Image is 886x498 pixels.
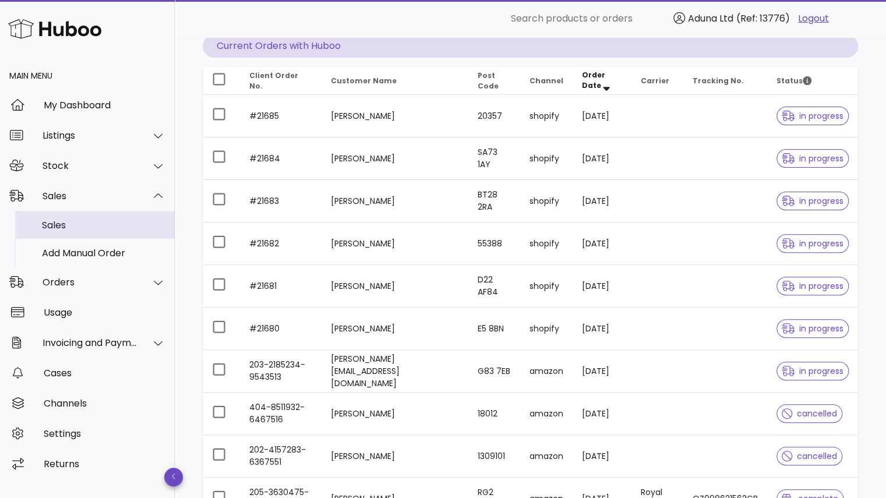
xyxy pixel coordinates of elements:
[798,12,829,26] a: Logout
[573,308,631,350] td: [DATE]
[322,265,468,308] td: [PERSON_NAME]
[322,180,468,222] td: [PERSON_NAME]
[240,180,322,222] td: #21683
[322,137,468,180] td: [PERSON_NAME]
[43,160,137,171] div: Stock
[468,350,520,393] td: G83 7EB
[767,67,858,95] th: Status
[573,435,631,478] td: [DATE]
[776,76,811,86] span: Status
[240,435,322,478] td: 202-4157283-6367551
[468,265,520,308] td: D22 AF84
[468,435,520,478] td: 1309101
[573,222,631,265] td: [DATE]
[240,265,322,308] td: #21681
[520,265,573,308] td: shopify
[468,222,520,265] td: 55388
[43,190,137,202] div: Sales
[240,222,322,265] td: #21682
[683,67,767,95] th: Tracking No.
[573,67,631,95] th: Order Date: Sorted descending. Activate to remove sorting.
[573,350,631,393] td: [DATE]
[240,67,322,95] th: Client Order No.
[782,452,837,460] span: cancelled
[782,239,843,248] span: in progress
[43,277,137,288] div: Orders
[43,337,137,348] div: Invoicing and Payments
[520,67,573,95] th: Channel
[582,70,605,90] span: Order Date
[322,308,468,350] td: [PERSON_NAME]
[43,130,137,141] div: Listings
[520,137,573,180] td: shopify
[782,282,843,290] span: in progress
[240,95,322,137] td: #21685
[203,34,858,58] p: Current Orders with Huboo
[331,76,397,86] span: Customer Name
[468,180,520,222] td: BT28 2RA
[573,180,631,222] td: [DATE]
[520,393,573,435] td: amazon
[240,308,322,350] td: #21680
[782,367,843,375] span: in progress
[782,154,843,163] span: in progress
[530,76,563,86] span: Channel
[736,12,790,25] span: (Ref: 13776)
[44,368,165,379] div: Cases
[468,308,520,350] td: E5 8BN
[44,100,165,111] div: My Dashboard
[478,70,499,91] span: Post Code
[322,67,468,95] th: Customer Name
[520,308,573,350] td: shopify
[468,67,520,95] th: Post Code
[573,95,631,137] td: [DATE]
[240,137,322,180] td: #21684
[322,393,468,435] td: [PERSON_NAME]
[782,409,837,418] span: cancelled
[468,137,520,180] td: SA73 1AY
[249,70,298,91] span: Client Order No.
[322,350,468,393] td: [PERSON_NAME][EMAIL_ADDRESS][DOMAIN_NAME]
[240,393,322,435] td: 404-8511932-6467516
[322,435,468,478] td: [PERSON_NAME]
[44,307,165,318] div: Usage
[782,197,843,205] span: in progress
[631,67,683,95] th: Carrier
[640,76,669,86] span: Carrier
[573,265,631,308] td: [DATE]
[520,222,573,265] td: shopify
[520,180,573,222] td: shopify
[573,137,631,180] td: [DATE]
[520,95,573,137] td: shopify
[44,428,165,439] div: Settings
[468,95,520,137] td: 20357
[693,76,744,86] span: Tracking No.
[322,222,468,265] td: [PERSON_NAME]
[322,95,468,137] td: [PERSON_NAME]
[42,220,165,231] div: Sales
[520,350,573,393] td: amazon
[44,458,165,469] div: Returns
[782,112,843,120] span: in progress
[520,435,573,478] td: amazon
[44,398,165,409] div: Channels
[782,324,843,333] span: in progress
[8,16,101,41] img: Huboo Logo
[42,248,165,259] div: Add Manual Order
[688,12,733,25] span: Aduna Ltd
[573,393,631,435] td: [DATE]
[468,393,520,435] td: 18012
[240,350,322,393] td: 203-2185234-9543513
